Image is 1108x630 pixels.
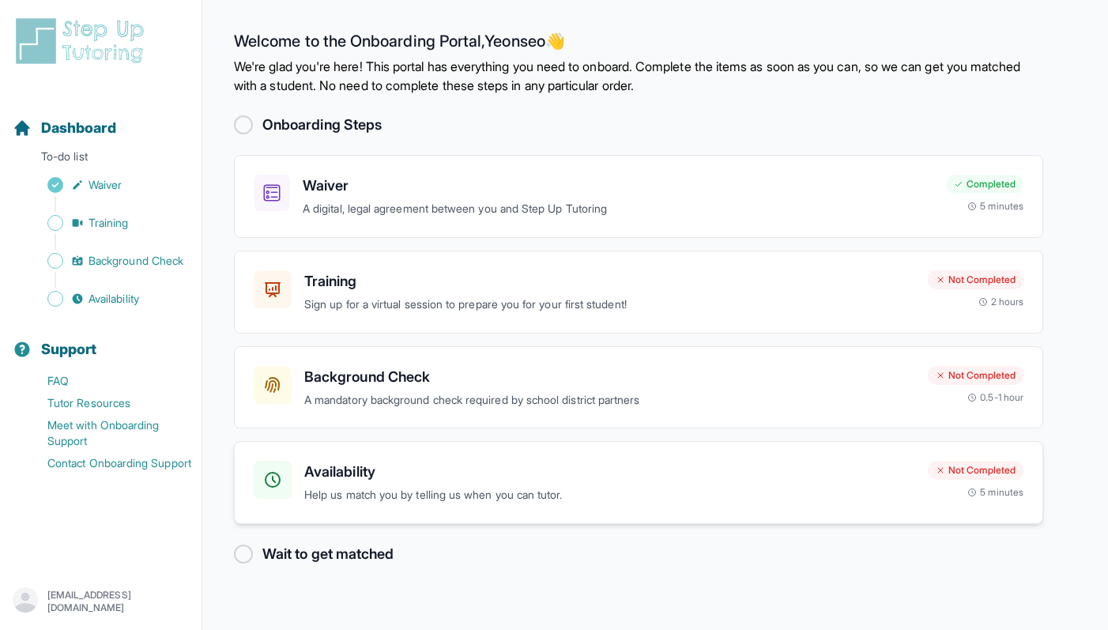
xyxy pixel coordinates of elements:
h3: Availability [304,461,915,483]
div: Not Completed [928,461,1023,480]
a: Background Check [13,250,202,272]
p: To-do list [6,149,195,171]
h3: Background Check [304,366,915,388]
button: Support [6,313,195,367]
div: Not Completed [928,270,1023,289]
span: Availability [89,291,139,307]
a: Availability [13,288,202,310]
h2: Welcome to the Onboarding Portal, Yeonseo 👋 [234,32,1043,57]
p: Help us match you by telling us when you can tutor. [304,486,915,504]
span: Support [41,338,97,360]
a: Tutor Resources [13,392,202,414]
a: Contact Onboarding Support [13,452,202,474]
a: Background CheckA mandatory background check required by school district partnersNot Completed0.5... [234,346,1043,429]
h3: Waiver [303,175,933,197]
div: 5 minutes [967,200,1023,213]
div: 5 minutes [967,486,1023,499]
a: AvailabilityHelp us match you by telling us when you can tutor.Not Completed5 minutes [234,441,1043,524]
span: Dashboard [41,117,116,139]
p: A digital, legal agreement between you and Step Up Tutoring [303,200,933,218]
img: logo [13,16,153,66]
a: FAQ [13,370,202,392]
h2: Wait to get matched [262,543,394,565]
p: We're glad you're here! This portal has everything you need to onboard. Complete the items as soo... [234,57,1043,95]
span: Training [89,215,129,231]
span: Background Check [89,253,183,269]
div: Not Completed [928,366,1023,385]
div: 0.5-1 hour [967,391,1023,404]
a: Dashboard [13,117,116,139]
button: Dashboard [6,92,195,145]
p: Sign up for a virtual session to prepare you for your first student! [304,296,915,314]
a: WaiverA digital, legal agreement between you and Step Up TutoringCompleted5 minutes [234,155,1043,238]
button: [EMAIL_ADDRESS][DOMAIN_NAME] [13,587,189,616]
p: A mandatory background check required by school district partners [304,391,915,409]
a: TrainingSign up for a virtual session to prepare you for your first student!Not Completed2 hours [234,251,1043,334]
a: Meet with Onboarding Support [13,414,202,452]
a: Training [13,212,202,234]
a: Waiver [13,174,202,196]
p: [EMAIL_ADDRESS][DOMAIN_NAME] [47,589,189,614]
span: Waiver [89,177,122,193]
h2: Onboarding Steps [262,114,382,136]
div: 2 hours [978,296,1024,308]
h3: Training [304,270,915,292]
div: Completed [946,175,1023,194]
